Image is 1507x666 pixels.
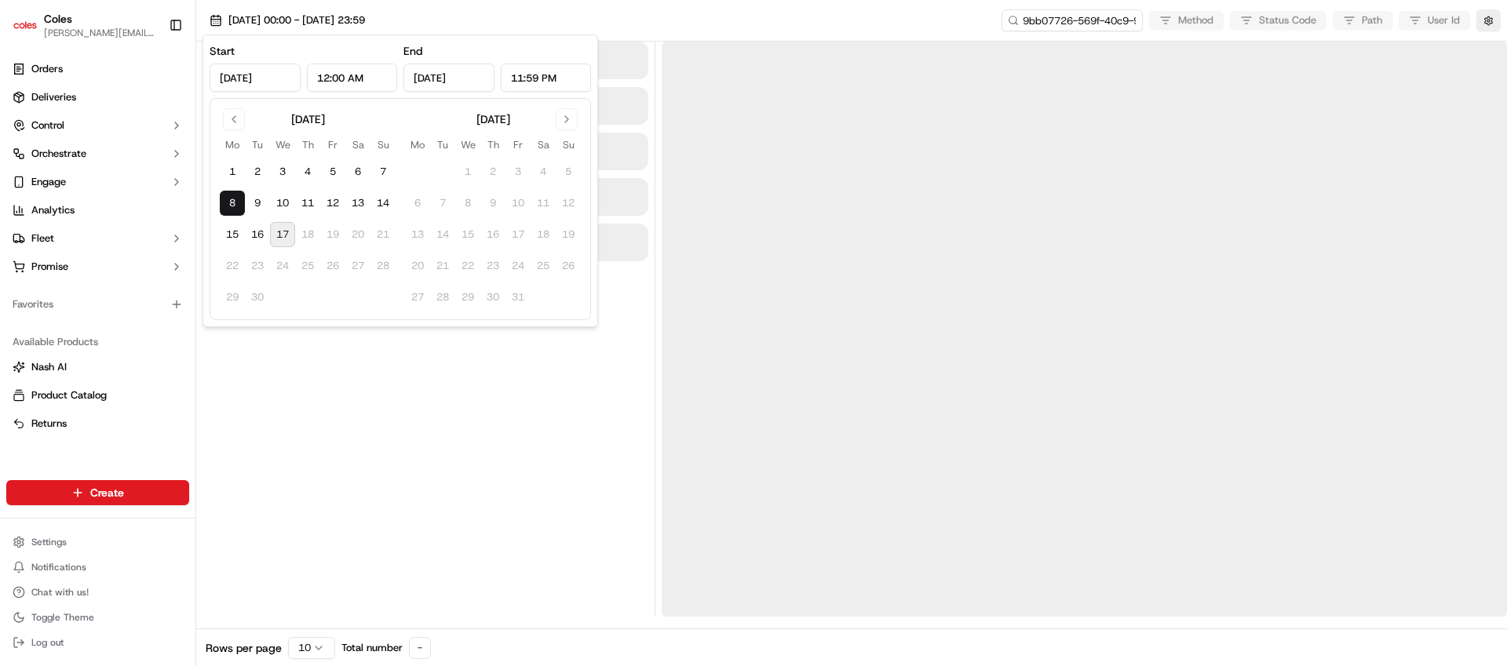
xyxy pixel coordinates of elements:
[16,63,286,88] p: Welcome 👋
[111,265,190,278] a: Powered byPylon
[31,231,54,246] span: Fleet
[403,64,494,92] input: Date
[531,136,556,153] th: Saturday
[291,111,325,127] div: [DATE]
[267,155,286,173] button: Start new chat
[370,136,396,153] th: Sunday
[455,136,480,153] th: Wednesday
[44,11,72,27] span: Coles
[53,150,257,166] div: Start new chat
[31,360,67,374] span: Nash AI
[44,27,156,39] button: [PERSON_NAME][EMAIL_ADDRESS][PERSON_NAME][PERSON_NAME][DOMAIN_NAME]
[295,159,320,184] button: 4
[245,159,270,184] button: 2
[53,166,199,178] div: We're available if you need us!
[13,360,183,374] a: Nash AI
[345,159,370,184] button: 6
[501,64,592,92] input: Time
[270,191,295,216] button: 10
[6,254,189,279] button: Promise
[210,64,301,92] input: Date
[148,227,252,243] span: API Documentation
[6,556,189,578] button: Notifications
[133,229,145,242] div: 💻
[206,640,282,656] span: Rows per page
[270,222,295,247] button: 17
[223,108,245,130] button: Go to previous month
[6,411,189,436] button: Returns
[41,101,283,118] input: Got a question? Start typing here...
[320,191,345,216] button: 12
[409,637,431,659] div: -
[31,611,94,624] span: Toggle Theme
[370,191,396,216] button: 14
[307,64,398,92] input: Time
[126,221,258,249] a: 💻API Documentation
[341,641,403,655] span: Total number
[220,159,245,184] button: 1
[505,136,531,153] th: Friday
[210,44,235,58] label: Start
[320,159,345,184] button: 5
[295,191,320,216] button: 11
[245,136,270,153] th: Tuesday
[16,150,44,178] img: 1736555255976-a54dd68f-1ca7-489b-9aae-adbdc363a1c4
[156,266,190,278] span: Pylon
[6,631,189,653] button: Log out
[31,417,67,431] span: Returns
[16,16,47,47] img: Nash
[31,203,75,217] span: Analytics
[31,62,63,76] span: Orders
[6,581,189,603] button: Chat with us!
[203,9,372,31] button: [DATE] 00:00 - [DATE] 23:59
[320,136,345,153] th: Friday
[9,221,126,249] a: 📗Knowledge Base
[480,136,505,153] th: Thursday
[13,388,183,402] a: Product Catalog
[370,159,396,184] button: 7
[31,388,107,402] span: Product Catalog
[228,13,365,27] span: [DATE] 00:00 - [DATE] 23:59
[31,118,64,133] span: Control
[1002,9,1143,31] input: Type to search
[220,191,245,216] button: 8
[6,56,189,82] a: Orders
[90,485,124,500] span: Create
[6,226,189,251] button: Fleet
[270,159,295,184] button: 3
[220,222,245,247] button: 15
[220,136,245,153] th: Monday
[31,147,86,161] span: Orchestrate
[6,355,189,380] button: Nash AI
[6,606,189,628] button: Toggle Theme
[6,113,189,138] button: Control
[403,44,422,58] label: End
[345,191,370,216] button: 13
[6,292,189,317] div: Favorites
[6,383,189,408] button: Product Catalog
[345,136,370,153] th: Saturday
[6,198,189,223] a: Analytics
[31,636,64,649] span: Log out
[31,175,66,189] span: Engage
[31,586,89,599] span: Chat with us!
[270,136,295,153] th: Wednesday
[430,136,455,153] th: Tuesday
[405,136,430,153] th: Monday
[31,561,86,573] span: Notifications
[31,536,67,548] span: Settings
[13,13,38,38] img: Coles
[245,191,270,216] button: 9
[6,480,189,505] button: Create
[556,136,581,153] th: Sunday
[31,260,68,274] span: Promise
[245,222,270,247] button: 16
[6,329,189,355] div: Available Products
[476,111,510,127] div: [DATE]
[6,169,189,195] button: Engage
[6,531,189,553] button: Settings
[6,85,189,110] a: Deliveries
[556,108,578,130] button: Go to next month
[31,227,120,243] span: Knowledge Base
